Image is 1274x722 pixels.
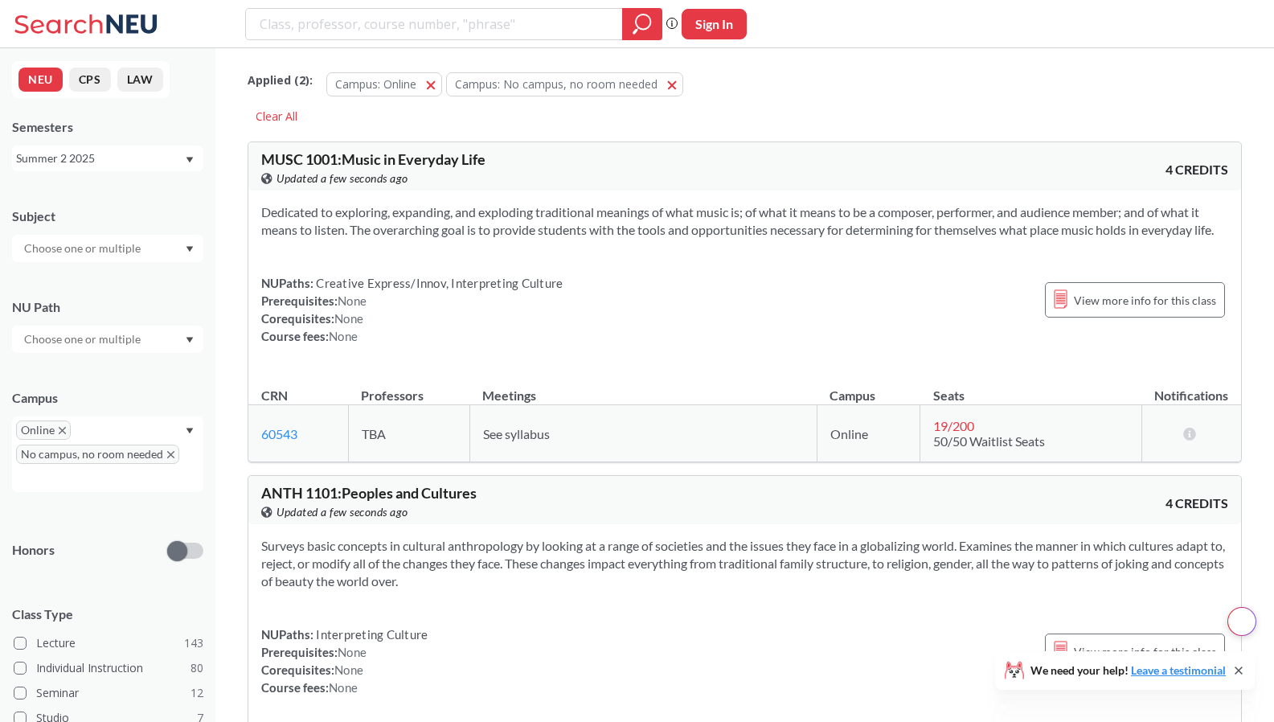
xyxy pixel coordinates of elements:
[338,645,367,659] span: None
[1030,665,1226,676] span: We need your help!
[12,605,203,623] span: Class Type
[622,8,662,40] div: magnifying glass
[348,371,469,405] th: Professors
[248,105,305,129] div: Clear All
[12,146,203,171] div: Summer 2 2025Dropdown arrow
[186,337,194,343] svg: Dropdown arrow
[14,633,203,654] label: Lecture
[12,298,203,316] div: NU Path
[1074,642,1216,662] span: View more info for this class
[261,274,563,345] div: NUPaths: Prerequisites: Corequisites: Course fees:
[338,293,367,308] span: None
[14,683,203,704] label: Seminar
[14,658,203,679] label: Individual Instruction
[933,418,974,433] span: 19 / 200
[59,427,66,434] svg: X to remove pill
[1074,290,1216,310] span: View more info for this class
[16,420,71,440] span: OnlineX to remove pill
[329,329,358,343] span: None
[335,76,416,92] span: Campus: Online
[186,246,194,252] svg: Dropdown arrow
[1165,161,1228,178] span: 4 CREDITS
[16,330,151,349] input: Choose one or multiple
[18,68,63,92] button: NEU
[12,207,203,225] div: Subject
[469,371,817,405] th: Meetings
[483,426,550,441] span: See syllabus
[277,170,408,187] span: Updated a few seconds ago
[313,627,428,642] span: Interpreting Culture
[920,371,1142,405] th: Seats
[1142,371,1242,405] th: Notifications
[261,387,288,404] div: CRN
[117,68,163,92] button: LAW
[334,663,363,677] span: None
[16,150,184,167] div: Summer 2 2025
[261,626,428,696] div: NUPaths: Prerequisites: Corequisites: Course fees:
[190,684,203,702] span: 12
[348,405,469,462] td: TBA
[184,634,203,652] span: 143
[455,76,657,92] span: Campus: No campus, no room needed
[167,451,174,458] svg: X to remove pill
[12,416,203,492] div: OnlineX to remove pillNo campus, no room neededX to remove pillDropdown arrow
[633,13,652,35] svg: magnifying glass
[12,118,203,136] div: Semesters
[186,428,194,434] svg: Dropdown arrow
[186,157,194,163] svg: Dropdown arrow
[326,72,442,96] button: Campus: Online
[190,659,203,677] span: 80
[682,9,747,39] button: Sign In
[261,484,477,502] span: ANTH 1101 : Peoples and Cultures
[277,503,408,521] span: Updated a few seconds ago
[261,150,485,168] span: MUSC 1001 : Music in Everyday Life
[261,426,297,441] a: 60543
[16,445,179,464] span: No campus, no room neededX to remove pill
[446,72,683,96] button: Campus: No campus, no room needed
[258,10,611,38] input: Class, professor, course number, "phrase"
[16,239,151,258] input: Choose one or multiple
[248,72,313,89] span: Applied ( 2 ):
[261,537,1228,590] section: Surveys basic concepts in cultural anthropology by looking at a range of societies and the issues...
[334,311,363,326] span: None
[12,235,203,262] div: Dropdown arrow
[261,203,1228,239] section: Dedicated to exploring, expanding, and exploding traditional meanings of what music is; of what i...
[817,371,920,405] th: Campus
[1165,494,1228,512] span: 4 CREDITS
[1131,663,1226,677] a: Leave a testimonial
[817,405,920,462] td: Online
[12,541,55,560] p: Honors
[933,433,1045,449] span: 50/50 Waitlist Seats
[12,326,203,353] div: Dropdown arrow
[329,680,358,695] span: None
[313,276,563,290] span: Creative Express/Innov, Interpreting Culture
[12,389,203,407] div: Campus
[69,68,111,92] button: CPS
